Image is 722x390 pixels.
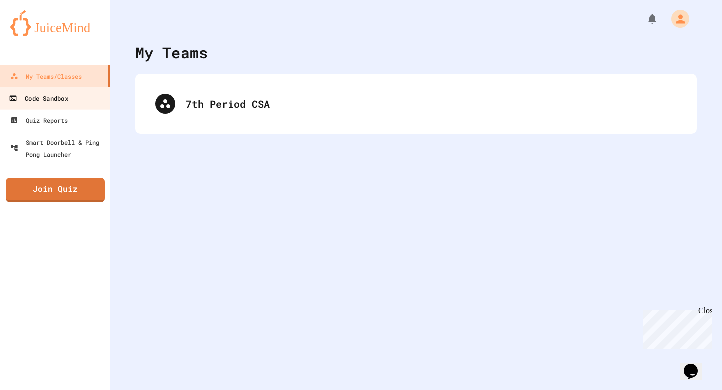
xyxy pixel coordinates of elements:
div: My Teams/Classes [10,70,82,82]
iframe: chat widget [680,350,712,380]
div: My Teams [135,41,208,64]
div: Code Sandbox [9,92,68,105]
iframe: chat widget [639,306,712,349]
div: 7th Period CSA [186,96,677,111]
a: Join Quiz [6,178,105,202]
div: Smart Doorbell & Ping Pong Launcher [10,136,106,160]
div: My Notifications [628,10,661,27]
div: Chat with us now!Close [4,4,69,64]
img: logo-orange.svg [10,10,100,36]
div: My Account [661,7,692,30]
div: 7th Period CSA [145,84,687,124]
div: Quiz Reports [10,114,68,126]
